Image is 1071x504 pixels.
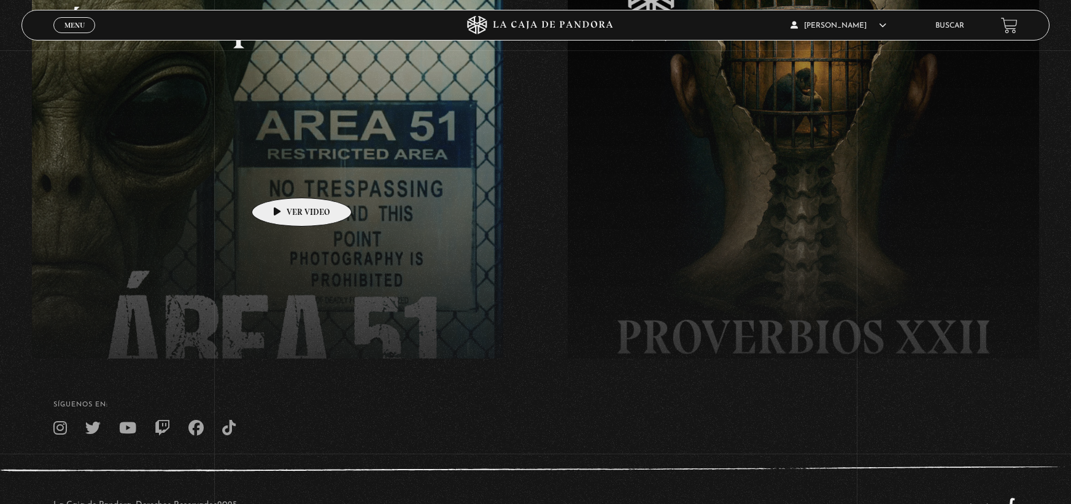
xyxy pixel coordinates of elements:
span: Cerrar [60,32,89,41]
span: Menu [64,21,85,29]
span: [PERSON_NAME] [791,22,886,29]
a: View your shopping cart [1001,17,1018,34]
a: Buscar [935,22,964,29]
h4: SÍguenos en: [53,401,1018,408]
